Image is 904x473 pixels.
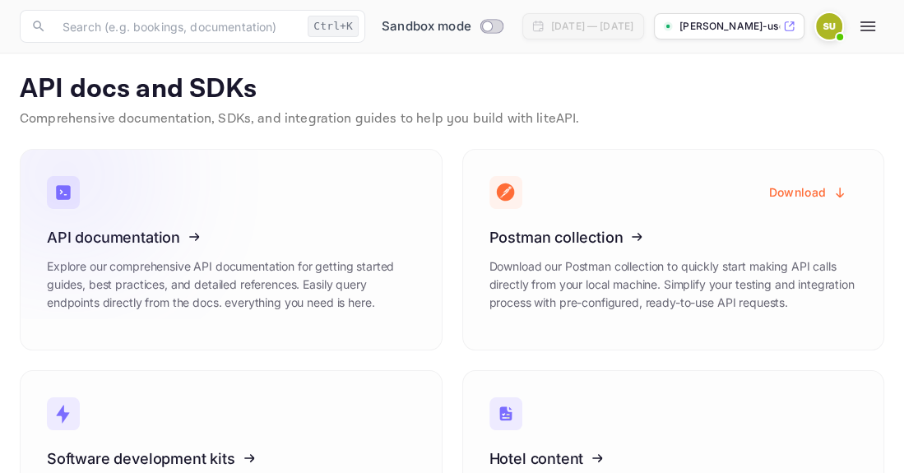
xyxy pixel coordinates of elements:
h3: Postman collection [489,229,858,246]
p: [PERSON_NAME]-user-76d4v.nuitee... [679,19,780,34]
div: [DATE] — [DATE] [551,19,633,34]
button: Download [759,176,857,208]
p: API docs and SDKs [20,73,884,106]
div: Switch to Production mode [375,17,509,36]
span: Sandbox mode [382,17,471,36]
h3: Software development kits [47,450,415,467]
h3: Hotel content [489,450,858,467]
input: Search (e.g. bookings, documentation) [53,10,301,43]
img: Sean User [816,13,842,39]
a: API documentationExplore our comprehensive API documentation for getting started guides, best pra... [20,149,443,350]
p: Download our Postman collection to quickly start making API calls directly from your local machin... [489,257,858,312]
p: Comprehensive documentation, SDKs, and integration guides to help you build with liteAPI. [20,109,884,129]
div: Ctrl+K [308,16,359,37]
